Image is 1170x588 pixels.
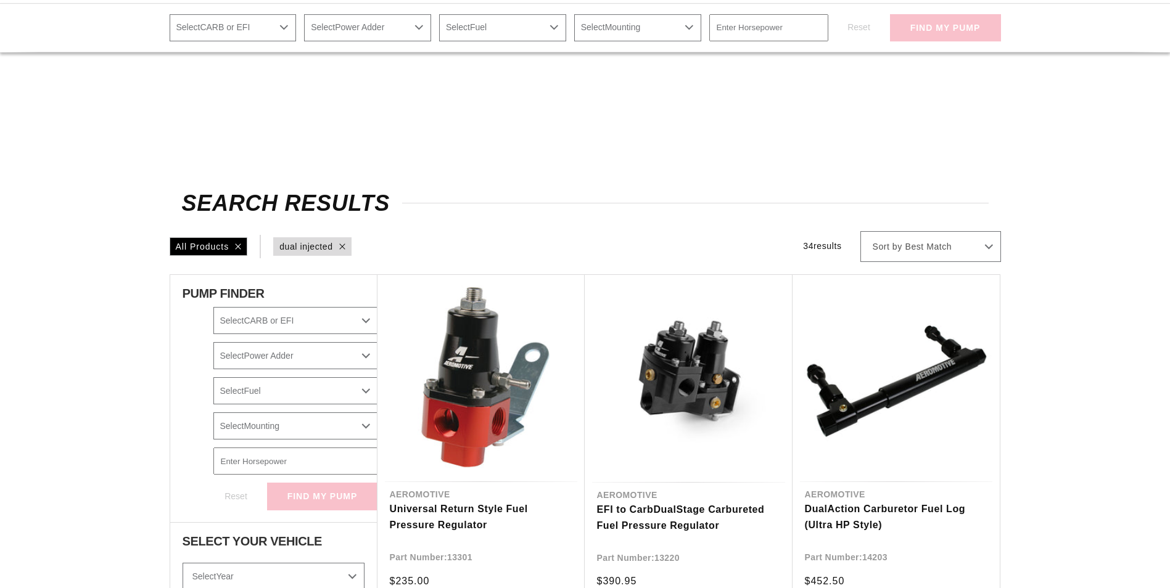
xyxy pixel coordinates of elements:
[213,412,378,439] select: Mounting
[182,194,989,213] h2: Search Results
[873,241,902,253] span: Sort by
[439,14,566,41] select: Fuel
[574,14,701,41] select: Mounting
[709,14,828,41] input: Enter Horsepower
[213,307,378,334] select: CARB or EFI
[170,14,297,41] select: CARB or EFI
[803,241,841,251] span: 34 results
[805,501,987,533] a: DualAction Carburetor Fuel Log (Ultra HP Style)
[860,231,1001,262] select: Sort by
[170,237,248,256] div: All Products
[597,502,780,533] a: EFI to CarbDualStage Carbureted Fuel Pressure Regulator
[279,240,332,253] a: dual injected
[213,447,378,475] input: Enter Horsepower
[183,535,365,550] div: Select Your Vehicle
[213,377,378,404] select: Fuel
[213,342,378,369] select: Power Adder
[390,501,572,533] a: Universal Return Style Fuel Pressure Regulator
[183,287,265,300] span: PUMP FINDER
[304,14,431,41] select: Power Adder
